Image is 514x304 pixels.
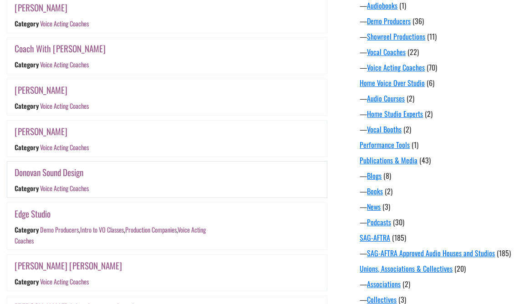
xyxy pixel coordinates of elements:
span: (2) [407,93,414,104]
div: Category [15,184,39,193]
div: — [360,248,514,258]
div: — [360,124,514,135]
a: [PERSON_NAME] [15,125,67,138]
span: (2) [385,186,392,197]
div: Category [15,19,39,28]
a: Voice Acting Coaches [367,62,425,73]
a: Books [367,186,383,197]
a: Audio Courses [367,93,405,104]
a: Voice Acting Coaches [40,101,89,111]
span: (2) [402,279,410,289]
a: Donovan Sound Design [15,166,83,179]
div: — [360,46,514,57]
a: Vocal Coaches [367,46,406,57]
a: Voice Acting Coaches [40,19,89,28]
div: — [360,186,514,197]
a: Edge Studio [15,207,51,220]
div: — [360,170,514,181]
span: (30) [393,217,404,228]
div: — [360,93,514,104]
span: (43) [419,155,431,166]
a: News [367,201,381,212]
a: Demo Producers [40,225,79,234]
div: Category [15,277,39,286]
span: (1) [412,139,418,150]
a: Publications & Media [360,155,417,166]
span: (185) [497,248,511,258]
span: (22) [407,46,419,57]
span: (2) [403,124,411,135]
a: Coach With [PERSON_NAME] [15,42,106,55]
span: (70) [427,62,437,73]
div: — [360,31,514,42]
span: (20) [454,263,466,274]
a: Performance Tools [360,139,410,150]
div: , , , [15,225,206,245]
div: — [360,279,514,289]
div: — [360,108,514,119]
a: Home Studio Experts [367,108,423,119]
a: Voice Acting Coaches [40,184,89,193]
a: [PERSON_NAME] [15,83,67,96]
div: — [360,15,514,26]
span: (3) [382,201,390,212]
a: Blogs [367,170,382,181]
div: Category [15,101,39,111]
a: Voice Acting Coaches [40,277,89,286]
div: Category [15,142,39,152]
span: (11) [427,31,437,42]
div: — [360,201,514,212]
a: Voice Acting Coaches [15,225,206,245]
div: Category [15,225,39,234]
a: Associations [367,279,401,289]
a: Podcasts [367,217,391,228]
a: Unions, Associations & Collectives [360,263,453,274]
span: (8) [383,170,391,181]
span: (185) [392,232,406,243]
span: (2) [425,108,433,119]
a: Voice Acting Coaches [40,60,89,70]
span: (6) [427,77,434,88]
a: [PERSON_NAME] [15,1,67,14]
a: SAG-AFTRA Approved Audio Houses and Studios [367,248,495,258]
div: — [360,217,514,228]
a: Voice Acting Coaches [40,142,89,152]
a: [PERSON_NAME] [PERSON_NAME] [15,259,122,272]
span: (36) [412,15,424,26]
a: Production Companies [125,225,177,234]
a: Demo Producers [367,15,411,26]
div: — [360,62,514,73]
a: Vocal Booths [367,124,402,135]
div: Category [15,60,39,70]
a: SAG-AFTRA [360,232,390,243]
a: Home Voice Over Studio [360,77,425,88]
a: Intro to VO Classes [80,225,124,234]
a: Showreel Productions [367,31,425,42]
